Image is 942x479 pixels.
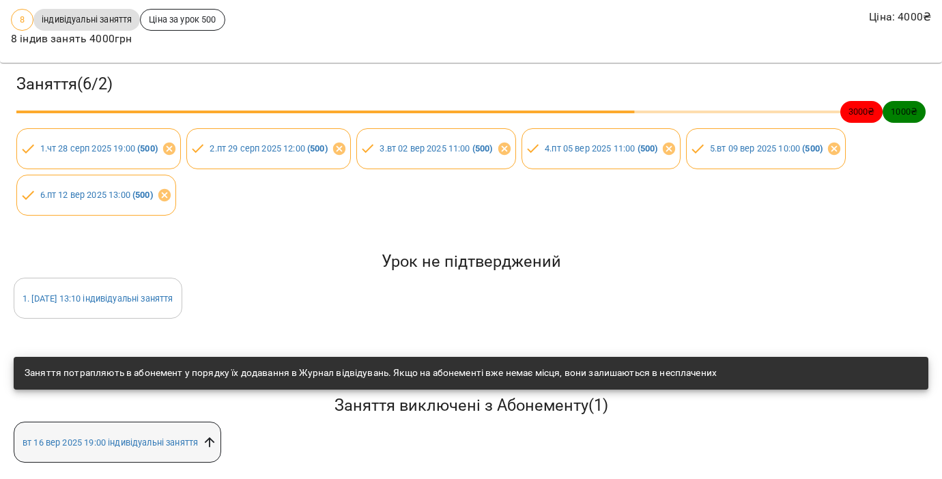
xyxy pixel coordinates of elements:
b: ( 500 ) [472,143,493,154]
span: Ціна за урок 500 [141,13,224,26]
a: 1. [DATE] 13:10 індивідуальні заняття [23,293,173,304]
b: ( 500 ) [137,143,158,154]
a: 6.пт 12 вер 2025 13:00 (500) [40,190,153,200]
div: 4.пт 05 вер 2025 11:00 (500) [522,128,681,169]
span: індивідуальні заняття [33,13,140,26]
div: 5.вт 09 вер 2025 10:00 (500) [686,128,846,169]
div: Заняття потрапляють в абонемент у порядку їх додавання в Журнал відвідувань. Якщо на абонементі в... [25,361,717,386]
h3: Заняття ( 6 / 2 ) [16,74,926,95]
b: ( 500 ) [802,143,823,154]
span: 1000 ₴ [883,105,926,118]
div: 2.пт 29 серп 2025 12:00 (500) [186,128,351,169]
div: 3.вт 02 вер 2025 11:00 (500) [356,128,516,169]
div: 1.чт 28 серп 2025 19:00 (500) [16,128,181,169]
p: 8 індив занять 4000грн [11,31,225,47]
span: 3000 ₴ [840,105,883,118]
h5: Урок не підтверджений [14,251,928,272]
div: 6.пт 12 вер 2025 13:00 (500) [16,175,176,216]
a: вт 16 вер 2025 19:00 індивідуальні заняття [23,437,198,448]
span: 8 [12,13,33,26]
b: ( 500 ) [307,143,328,154]
b: ( 500 ) [132,190,153,200]
a: 1.чт 28 серп 2025 19:00 (500) [40,143,158,154]
div: вт 16 вер 2025 19:00 індивідуальні заняття [14,422,221,463]
b: ( 500 ) [638,143,658,154]
a: 3.вт 02 вер 2025 11:00 (500) [380,143,492,154]
a: 2.пт 29 серп 2025 12:00 (500) [210,143,327,154]
h5: Заняття виключені з Абонементу ( 1 ) [14,395,928,416]
p: Ціна : 4000 ₴ [869,9,931,25]
a: 4.пт 05 вер 2025 11:00 (500) [545,143,657,154]
a: 5.вт 09 вер 2025 10:00 (500) [710,143,823,154]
